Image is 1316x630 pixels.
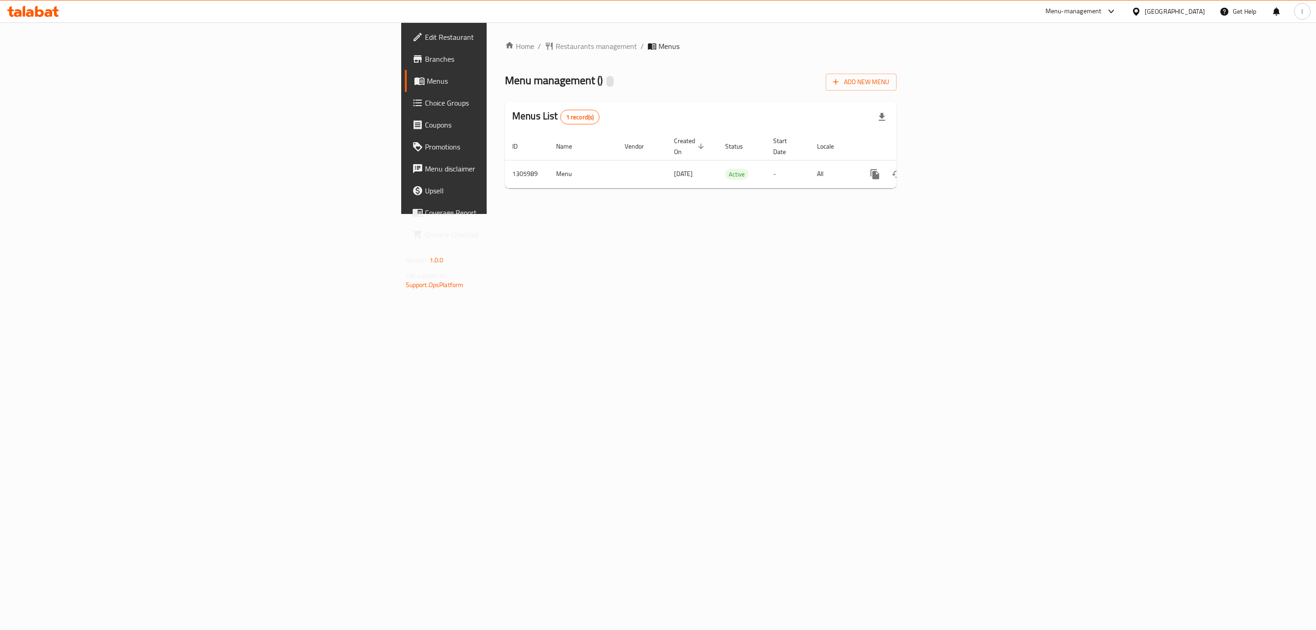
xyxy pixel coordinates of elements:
td: - [766,160,810,188]
li: / [641,41,644,52]
a: Menu disclaimer [405,158,621,180]
span: Upsell [425,185,614,196]
div: [GEOGRAPHIC_DATA] [1145,6,1205,16]
a: Choice Groups [405,92,621,114]
a: Grocery Checklist [405,224,621,246]
span: Promotions [425,141,614,152]
span: Grocery Checklist [425,229,614,240]
span: Name [556,141,584,152]
span: Status [725,141,755,152]
span: Coverage Report [425,207,614,218]
span: Created On [674,135,707,157]
span: ID [512,141,530,152]
span: Active [725,169,748,180]
button: more [864,163,886,185]
a: Upsell [405,180,621,202]
div: Menu-management [1045,6,1102,17]
td: All [810,160,857,188]
span: Branches [425,53,614,64]
div: Export file [871,106,893,128]
a: Support.OpsPlatform [406,279,464,291]
span: Menu disclaimer [425,163,614,174]
h2: Menus List [512,109,600,124]
span: Choice Groups [425,97,614,108]
span: 1 record(s) [561,113,600,122]
div: Total records count [560,110,600,124]
th: Actions [857,133,959,160]
span: Vendor [625,141,656,152]
span: Coupons [425,119,614,130]
a: Menus [405,70,621,92]
span: Locale [817,141,846,152]
span: Edit Restaurant [425,32,614,43]
span: [DATE] [674,168,693,180]
a: Branches [405,48,621,70]
span: l [1301,6,1303,16]
table: enhanced table [505,133,959,188]
span: 1.0.0 [430,254,444,266]
span: Version: [406,254,428,266]
button: Change Status [886,163,908,185]
a: Coverage Report [405,202,621,224]
span: Menus [427,75,614,86]
a: Coupons [405,114,621,136]
span: Start Date [773,135,799,157]
span: Menus [658,41,679,52]
a: Promotions [405,136,621,158]
button: Add New Menu [826,74,897,91]
nav: breadcrumb [505,41,897,52]
span: Add New Menu [833,76,889,88]
a: Edit Restaurant [405,26,621,48]
span: Get support on: [406,270,448,282]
